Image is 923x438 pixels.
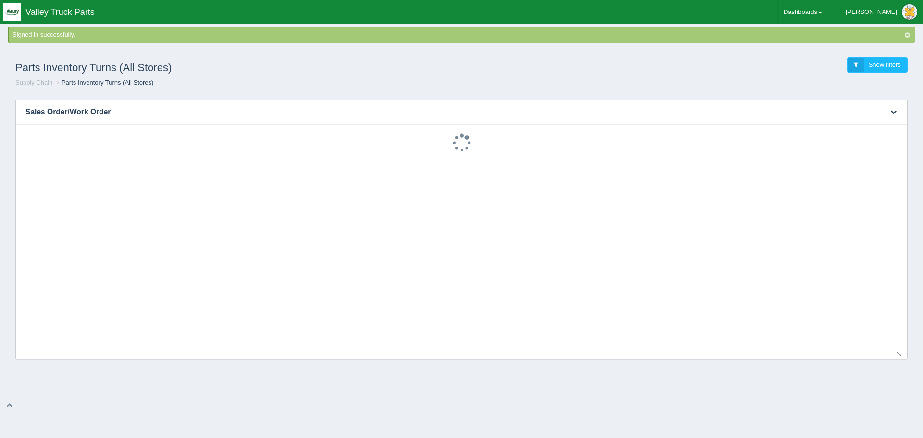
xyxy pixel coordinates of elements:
[12,30,913,39] div: Signed in successfully.
[15,57,461,78] h1: Parts Inventory Turns (All Stores)
[3,3,21,21] img: q1blfpkbivjhsugxdrfq.png
[15,79,52,86] a: Supply Chain
[25,7,95,17] span: Valley Truck Parts
[16,100,878,124] h3: Sales Order/Work Order
[54,78,153,88] li: Parts Inventory Turns (All Stores)
[846,2,897,22] div: [PERSON_NAME]
[869,61,901,68] span: Show filters
[902,4,917,20] img: Profile Picture
[847,57,908,73] a: Show filters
